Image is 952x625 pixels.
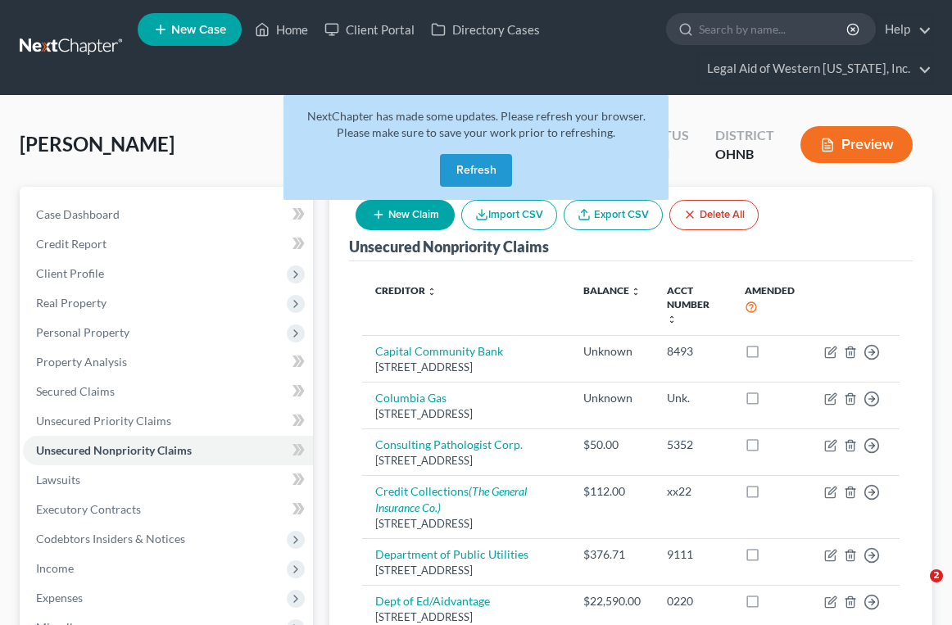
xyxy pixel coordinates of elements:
a: Department of Public Utilities [375,547,528,561]
div: $376.71 [583,546,641,563]
a: Property Analysis [23,347,313,377]
a: Client Portal [316,15,423,44]
div: OHNB [715,145,774,164]
div: [STREET_ADDRESS] [375,563,557,578]
span: Property Analysis [36,355,127,369]
button: Refresh [440,154,512,187]
a: Help [877,15,932,44]
span: Case Dashboard [36,207,120,221]
div: Unk. [667,390,719,406]
a: Consulting Pathologist Corp. [375,437,523,451]
span: Codebtors Insiders & Notices [36,532,185,546]
a: Creditor unfold_more [375,284,437,297]
a: Balance unfold_more [583,284,641,297]
div: 5352 [667,437,719,453]
span: Expenses [36,591,83,605]
span: Client Profile [36,266,104,280]
a: Directory Cases [423,15,548,44]
a: Home [247,15,316,44]
a: Secured Claims [23,377,313,406]
a: Export CSV [564,200,663,230]
button: Delete All [669,200,759,230]
div: [STREET_ADDRESS] [375,609,557,625]
i: unfold_more [427,287,437,297]
div: 8493 [667,343,719,360]
a: Credit Collections(The General Insurance Co.) [375,484,527,514]
i: unfold_more [631,287,641,297]
a: Acct Number unfold_more [667,284,709,324]
span: Lawsuits [36,473,80,487]
a: Dept of Ed/Aidvantage [375,594,490,608]
div: Unknown [583,343,641,360]
i: unfold_more [667,315,677,324]
a: Executory Contracts [23,495,313,524]
span: New Case [171,24,226,36]
span: [PERSON_NAME] [20,132,175,156]
div: [STREET_ADDRESS] [375,360,557,375]
a: Legal Aid of Western [US_STATE], Inc. [699,54,932,84]
button: New Claim [356,200,455,230]
a: Credit Report [23,229,313,259]
i: (The General Insurance Co.) [375,484,527,514]
span: Unsecured Nonpriority Claims [36,443,192,457]
div: [STREET_ADDRESS] [375,453,557,469]
iframe: Intercom live chat [896,569,936,609]
span: Income [36,561,74,575]
a: Case Dashboard [23,200,313,229]
div: District [715,126,774,145]
a: Lawsuits [23,465,313,495]
button: Import CSV [461,200,557,230]
span: Unsecured Priority Claims [36,414,171,428]
div: Unknown [583,390,641,406]
input: Search by name... [699,14,849,44]
div: $22,590.00 [583,593,641,609]
div: $50.00 [583,437,641,453]
div: $112.00 [583,483,641,500]
span: NextChapter has made some updates. Please refresh your browser. Please make sure to save your wor... [307,109,646,139]
div: [STREET_ADDRESS] [375,406,557,422]
span: Executory Contracts [36,502,141,516]
a: Unsecured Priority Claims [23,406,313,436]
button: Preview [800,126,913,163]
span: Personal Property [36,325,129,339]
span: Real Property [36,296,107,310]
a: Capital Community Bank [375,344,503,358]
span: 2 [930,569,943,582]
div: 0220 [667,593,719,609]
th: Amended [732,274,811,336]
a: Columbia Gas [375,391,447,405]
div: [STREET_ADDRESS] [375,516,557,532]
div: Unsecured Nonpriority Claims [349,237,549,256]
div: xx22 [667,483,719,500]
span: Credit Report [36,237,107,251]
span: Secured Claims [36,384,115,398]
a: Unsecured Nonpriority Claims [23,436,313,465]
div: 9111 [667,546,719,563]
